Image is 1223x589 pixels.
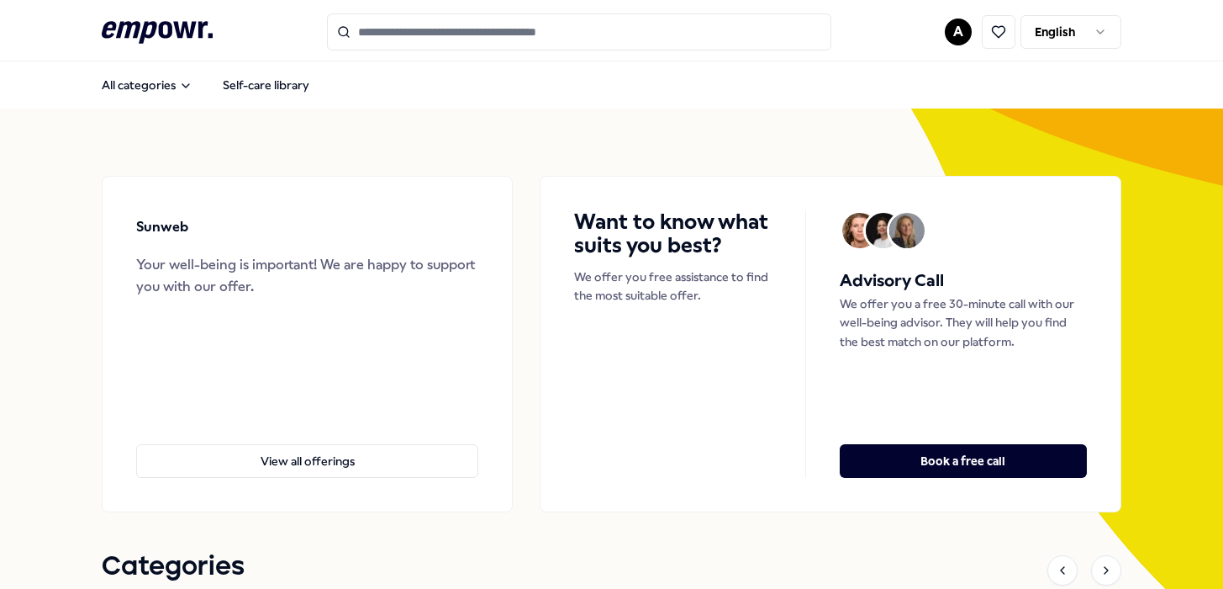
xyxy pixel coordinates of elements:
h4: Want to know what suits you best? [574,210,772,257]
button: A [945,19,972,45]
p: Sunweb [136,216,188,238]
input: Search for products, categories or subcategories [327,13,831,50]
p: We offer you a free 30-minute call with our well-being advisor. They will help you find the best ... [840,294,1087,351]
img: Avatar [866,213,901,248]
h1: Categories [102,546,245,588]
img: Avatar [842,213,878,248]
h5: Advisory Call [840,268,1087,294]
a: View all offerings [136,417,478,478]
div: Your well-being is important! We are happy to support you with our offer. [136,254,478,297]
button: Book a free call [840,444,1087,478]
p: We offer you free assistance to find the most suitable offer. [574,268,772,305]
button: All categories [88,68,206,102]
a: Self-care library [209,68,323,102]
img: Avatar [889,213,925,248]
nav: Main [88,68,323,102]
button: View all offerings [136,444,478,478]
